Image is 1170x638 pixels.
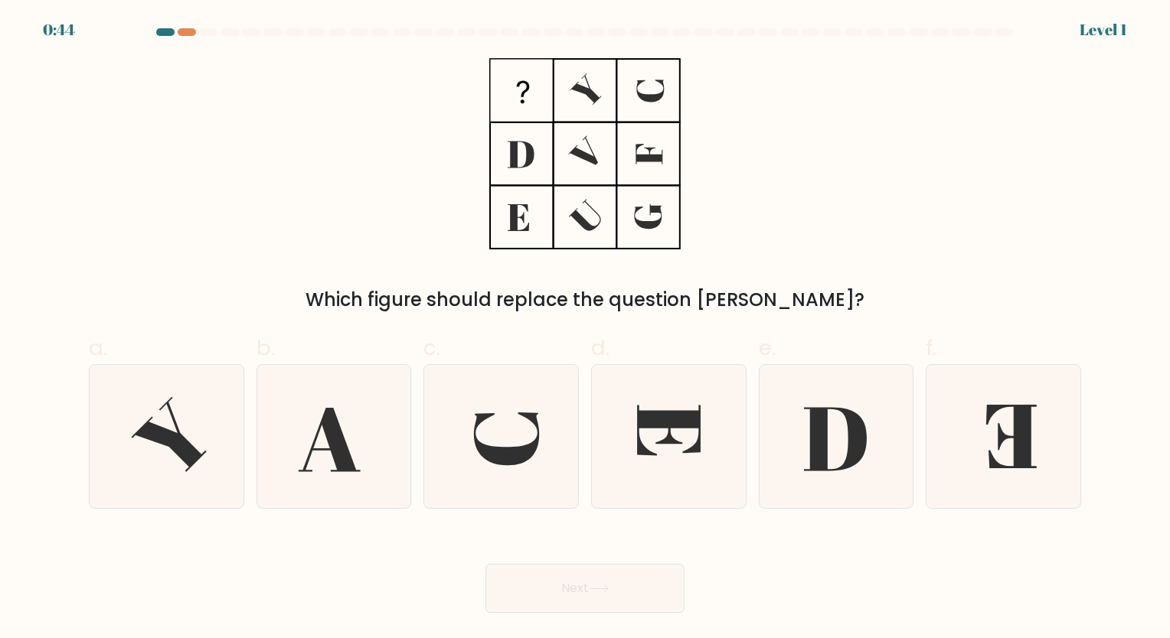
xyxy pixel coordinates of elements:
div: Level 1 [1080,18,1127,41]
button: Next [485,564,685,613]
div: 0:44 [43,18,75,41]
span: b. [257,333,275,363]
span: d. [591,333,610,363]
span: f. [926,333,936,363]
div: Which figure should replace the question [PERSON_NAME]? [98,286,1072,314]
span: e. [759,333,776,363]
span: a. [89,333,107,363]
span: c. [423,333,440,363]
